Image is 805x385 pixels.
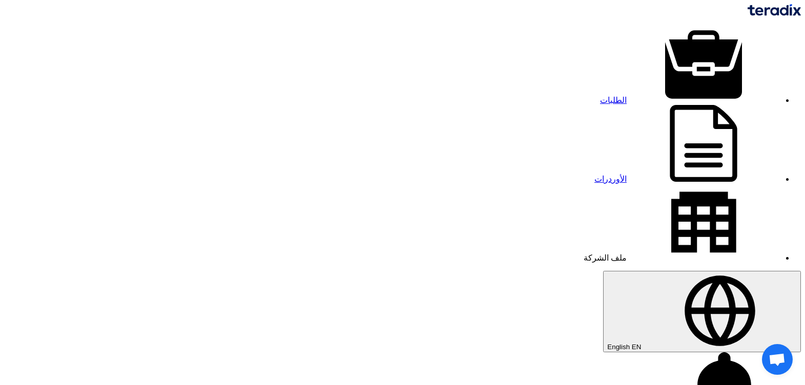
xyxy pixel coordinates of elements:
a: الطلبات [600,96,780,104]
span: EN [632,343,642,351]
a: Open chat [762,344,793,375]
button: English EN [603,271,801,352]
a: ملف الشركة [584,253,780,262]
a: الأوردرات [594,175,780,183]
span: English [607,343,630,351]
img: Teradix logo [748,4,801,16]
